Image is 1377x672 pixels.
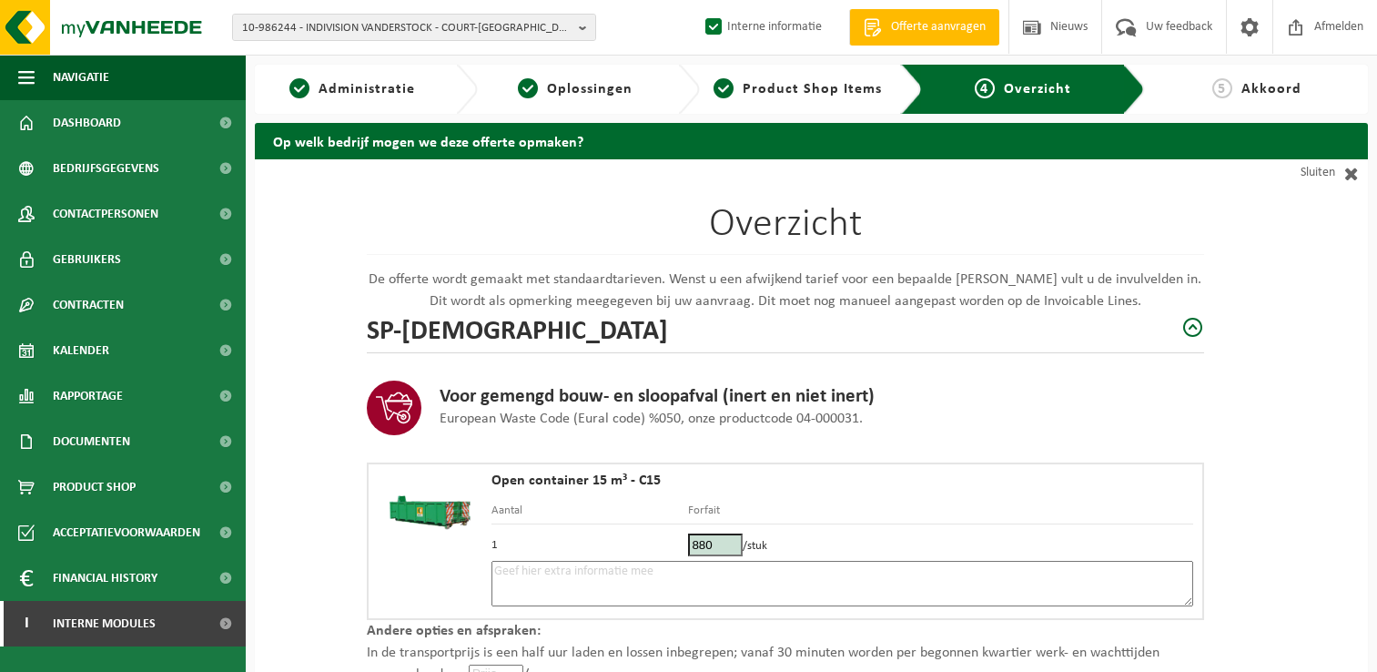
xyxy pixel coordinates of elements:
[53,282,124,328] span: Contracten
[53,55,109,100] span: Navigatie
[491,473,1193,488] h4: Open container 15 m³ - C15
[714,78,734,98] span: 3
[937,78,1109,100] a: 4Overzicht
[688,524,1193,561] td: /stuk
[53,100,121,146] span: Dashboard
[440,386,875,408] h3: Voor gemengd bouw- en sloopafval (inert en niet inert)
[53,237,121,282] span: Gebruikers
[367,269,1204,312] p: De offerte wordt gemaakt met standaardtarieven. Wenst u een afwijkend tarief voor een bepaalde [P...
[688,534,743,556] input: Prijs
[53,464,136,510] span: Product Shop
[367,620,1204,642] p: Andere opties en afspraken:
[709,78,886,100] a: 3Product Shop Items
[1241,82,1301,97] span: Akkoord
[289,78,309,98] span: 1
[18,601,35,647] span: I
[53,373,123,419] span: Rapportage
[53,328,109,373] span: Kalender
[1212,78,1232,98] span: 5
[264,78,441,100] a: 1Administratie
[53,555,157,601] span: Financial History
[975,78,995,98] span: 4
[242,15,572,42] span: 10-986244 - INDIVISION VANDERSTOCK - COURT-[GEOGRAPHIC_DATA]
[491,502,689,524] th: Aantal
[367,205,1204,255] h1: Overzicht
[518,78,538,98] span: 2
[53,510,200,555] span: Acceptatievoorwaarden
[1154,78,1359,100] a: 5Akkoord
[849,9,999,46] a: Offerte aanvragen
[255,123,1368,158] h2: Op welk bedrijf mogen we deze offerte opmaken?
[1004,82,1071,97] span: Overzicht
[487,78,664,100] a: 2Oplossingen
[886,18,990,36] span: Offerte aanvragen
[1204,159,1368,187] a: Sluiten
[547,82,633,97] span: Oplossingen
[53,419,130,464] span: Documenten
[688,502,1193,524] th: Forfait
[367,312,668,343] h2: SP-[DEMOGRAPHIC_DATA]
[53,191,158,237] span: Contactpersonen
[440,408,875,430] p: European Waste Code (Eural code) %050, onze productcode 04-000031.
[378,473,482,545] img: HK-XC-15-GN-00.png
[491,524,689,561] td: 1
[702,14,822,41] label: Interne informatie
[53,601,156,647] span: Interne modules
[743,82,882,97] span: Product Shop Items
[53,146,159,191] span: Bedrijfsgegevens
[232,14,596,41] button: 10-986244 - INDIVISION VANDERSTOCK - COURT-[GEOGRAPHIC_DATA]
[319,82,415,97] span: Administratie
